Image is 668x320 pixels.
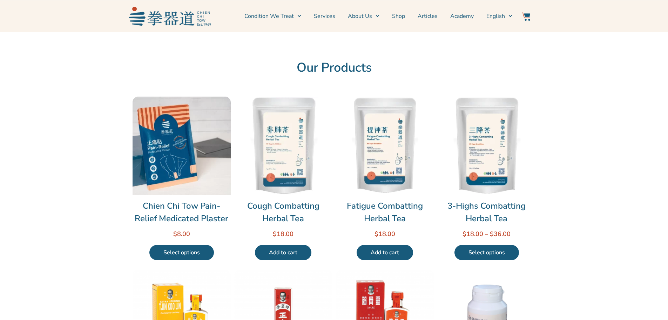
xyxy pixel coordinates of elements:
[234,97,332,195] img: Cough Combatting Herbal Tea
[314,7,335,25] a: Services
[273,230,277,238] span: $
[336,97,434,195] img: Fatigue Combatting Herbal Tea
[273,230,293,238] bdi: 18.00
[133,97,231,195] img: Chien Chi Tow Pain-Relief Medicated Plaster
[438,200,536,225] a: 3-Highs Combatting Herbal Tea
[149,245,214,260] a: Select options for “Chien Chi Tow Pain-Relief Medicated Plaster”
[173,230,177,238] span: $
[463,230,466,238] span: $
[454,245,519,260] a: Select options for “3-Highs Combatting Herbal Tea”
[133,60,536,76] h2: Our Products
[133,200,231,225] a: Chien Chi Tow Pain-Relief Medicated Plaster
[392,7,405,25] a: Shop
[357,245,413,260] a: Add to cart: “Fatigue Combatting Herbal Tea”
[490,230,494,238] span: $
[490,230,511,238] bdi: 36.00
[522,12,530,21] img: Website Icon-03
[450,7,474,25] a: Academy
[375,230,378,238] span: $
[244,7,301,25] a: Condition We Treat
[486,12,505,20] span: English
[234,200,332,225] a: Cough Combatting Herbal Tea
[438,97,536,195] img: 3-Highs Combatting Herbal Tea
[463,230,483,238] bdi: 18.00
[485,230,488,238] span: –
[375,230,395,238] bdi: 18.00
[173,230,190,238] bdi: 8.00
[486,7,512,25] a: Switch to English
[336,200,434,225] a: Fatigue Combatting Herbal Tea
[418,7,438,25] a: Articles
[215,7,513,25] nav: Menu
[348,7,379,25] a: About Us
[255,245,311,260] a: Add to cart: “Cough Combatting Herbal Tea”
